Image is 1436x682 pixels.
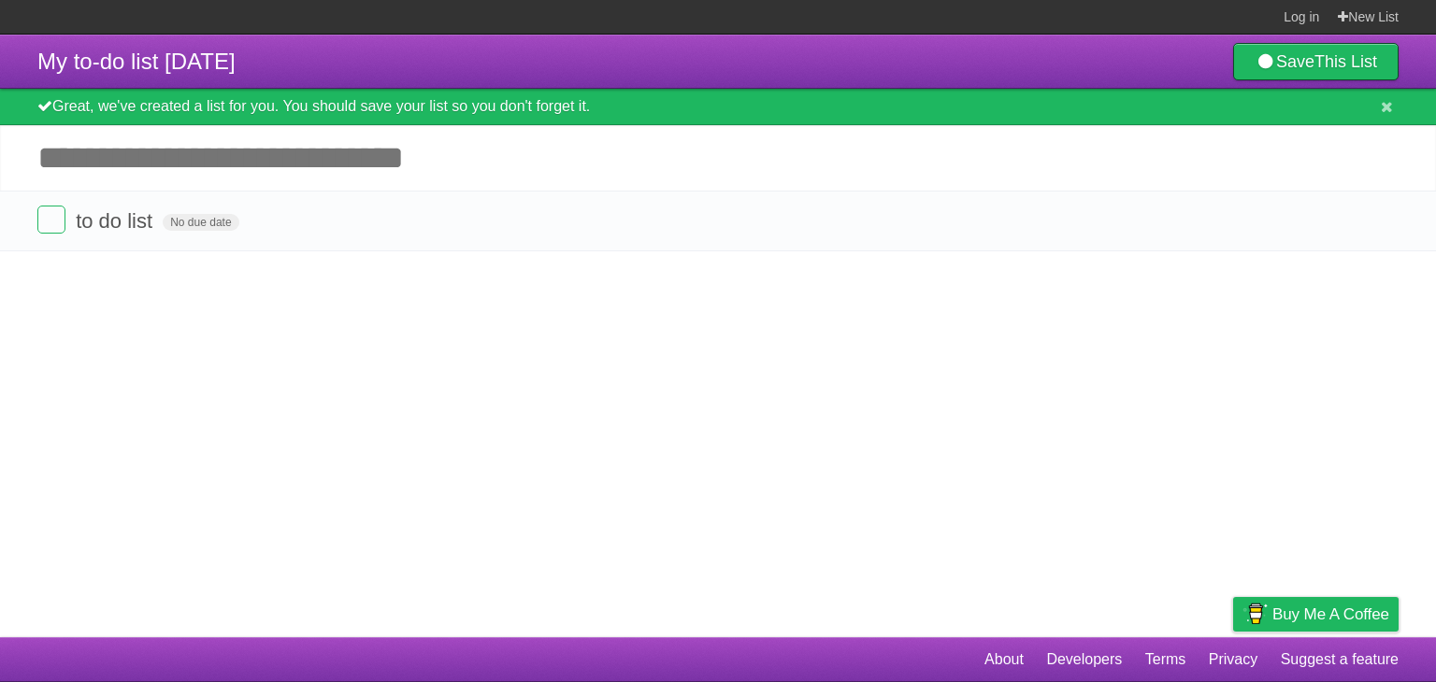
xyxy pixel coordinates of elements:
[163,214,238,231] span: No due date
[1233,597,1399,632] a: Buy me a coffee
[1233,43,1399,80] a: SaveThis List
[37,49,236,74] span: My to-do list [DATE]
[1242,598,1268,630] img: Buy me a coffee
[1281,642,1399,677] a: Suggest a feature
[1046,642,1122,677] a: Developers
[1314,52,1377,71] b: This List
[984,642,1024,677] a: About
[1272,598,1389,631] span: Buy me a coffee
[37,206,65,234] label: Done
[1209,642,1257,677] a: Privacy
[1145,642,1186,677] a: Terms
[76,209,157,233] span: to do list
